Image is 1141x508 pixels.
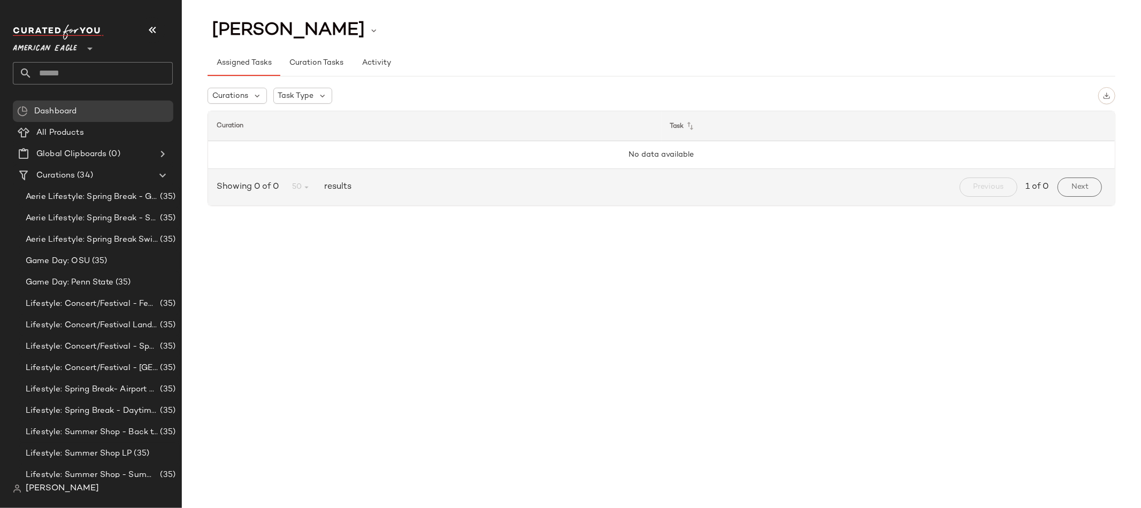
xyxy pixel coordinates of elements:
img: svg%3e [17,106,28,117]
span: Global Clipboards [36,148,106,160]
span: Lifestyle: Summer Shop - Summer Abroad [26,469,158,481]
span: Aerie Lifestyle: Spring Break - Sporty [26,212,158,225]
span: Lifestyle: Concert/Festival - Femme [26,298,158,310]
span: (35) [158,383,175,396]
span: (35) [158,298,175,310]
span: Lifestyle: Concert/Festival - [GEOGRAPHIC_DATA] [26,362,158,374]
span: (35) [158,191,175,203]
th: Task [662,111,1115,141]
span: Activity [362,59,391,67]
img: svg%3e [1103,92,1111,99]
span: Lifestyle: Spring Break - Daytime Casual [26,405,158,417]
span: (0) [106,148,120,160]
span: (34) [75,170,93,182]
img: cfy_white_logo.C9jOOHJF.svg [13,25,104,40]
span: Showing 0 of 0 [217,181,283,194]
span: Curations [212,90,248,102]
span: Curations [36,170,75,182]
span: [PERSON_NAME] [26,482,99,495]
span: Curation Tasks [289,59,343,67]
span: (35) [158,341,175,353]
td: No data available [208,141,1115,169]
span: Task Type [278,90,314,102]
span: [PERSON_NAME] [212,20,365,41]
span: 1 of 0 [1026,181,1049,194]
span: Lifestyle: Summer Shop - Back to School Essentials [26,426,158,438]
span: Lifestyle: Summer Shop LP [26,448,132,460]
span: Assigned Tasks [216,59,272,67]
span: Aerie Lifestyle: Spring Break - Girly/Femme [26,191,158,203]
button: Next [1058,178,1102,197]
span: Game Day: Penn State [26,276,113,289]
span: (35) [158,319,175,332]
span: (35) [132,448,150,460]
span: (35) [90,255,108,267]
img: svg%3e [13,484,21,493]
span: Lifestyle: Concert/Festival Landing Page [26,319,158,332]
span: Lifestyle: Concert/Festival - Sporty [26,341,158,353]
span: Next [1071,183,1089,191]
span: (35) [158,362,175,374]
span: American Eagle [13,36,77,56]
span: (35) [158,405,175,417]
span: (35) [113,276,131,289]
span: All Products [36,127,84,139]
span: results [320,181,351,194]
span: Aerie Lifestyle: Spring Break Swimsuits Landing Page [26,234,158,246]
span: (35) [158,469,175,481]
span: (35) [158,234,175,246]
span: Dashboard [34,105,76,118]
span: Lifestyle: Spring Break- Airport Style [26,383,158,396]
span: (35) [158,212,175,225]
span: Game Day: OSU [26,255,90,267]
span: (35) [158,426,175,438]
th: Curation [208,111,662,141]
